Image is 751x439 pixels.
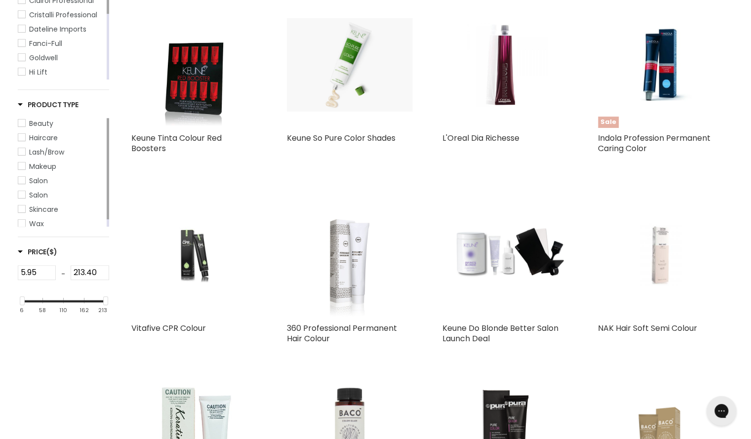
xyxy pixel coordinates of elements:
[39,307,46,313] div: 58
[442,2,568,128] a: L'Oreal Dia Richesse
[598,322,697,334] a: NAK Hair Soft Semi Colour
[98,307,107,313] div: 213
[29,133,58,143] span: Haircare
[56,265,71,283] div: -
[287,322,397,344] a: 360 Professional Permanent Hair Colour
[18,118,105,129] a: Beauty
[442,192,568,318] a: Keune Do Blonde Better Salon Launch Deal
[18,247,57,257] span: Price
[598,132,711,154] a: Indola Profession Permanent Caring Color
[29,219,44,229] span: Wax
[79,307,89,313] div: 162
[18,38,105,49] a: Fanci-Full
[29,24,86,34] span: Dateline Imports
[18,190,105,200] a: Salon
[29,161,56,171] span: Makeup
[18,100,79,110] h3: Product Type
[598,192,724,318] a: NAK Hair Soft Semi Colour
[442,132,519,144] a: L'Oreal Dia Richesse
[20,307,24,313] div: 6
[131,192,257,318] a: Vitafive CPR Colour
[147,2,241,128] img: Keune Tinta Colour Red Boosters
[442,216,568,294] img: Keune Do Blonde Better Salon Launch Deal
[287,18,413,112] img: Keune So Pure Color Shades
[18,247,57,257] h3: Price($)
[71,265,109,280] input: Max Price
[18,175,105,186] a: Salon
[18,24,105,35] a: Dateline Imports
[442,322,558,344] a: Keune Do Blonde Better Salon Launch Deal
[619,2,702,128] img: Indola Profession Permanent Caring Color
[18,147,105,158] a: Lash/Brow
[287,132,395,144] a: Keune So Pure Color Shades
[29,53,58,63] span: Goldwell
[302,192,396,318] img: 360 Professional Permanent Hair Colour
[46,247,57,257] span: ($)
[598,117,619,128] span: Sale
[18,67,105,78] a: Hi Lift
[18,218,105,229] a: Wax
[463,2,547,128] img: L'Oreal Dia Richesse
[29,39,62,48] span: Fanci-Full
[18,132,105,143] a: Haircare
[29,10,97,20] span: Cristalli Professional
[152,192,236,318] img: Vitafive CPR Colour
[29,190,48,200] span: Salon
[598,2,724,128] a: Indola Profession Permanent Caring ColorSale
[702,393,741,429] iframe: Gorgias live chat messenger
[287,192,413,318] a: 360 Professional Permanent Hair Colour
[18,9,105,20] a: Cristalli Professional
[18,204,105,215] a: Skincare
[29,204,58,214] span: Skincare
[29,67,47,77] span: Hi Lift
[131,322,206,334] a: Vitafive CPR Colour
[18,52,105,63] a: Goldwell
[29,176,48,186] span: Salon
[29,147,64,157] span: Lash/Brow
[29,119,53,128] span: Beauty
[18,265,56,280] input: Min Price
[131,2,257,128] a: Keune Tinta Colour Red Boosters
[131,132,222,154] a: Keune Tinta Colour Red Boosters
[619,192,702,318] img: NAK Hair Soft Semi Colour
[18,161,105,172] a: Makeup
[287,2,413,128] a: Keune So Pure Color Shades
[59,307,67,313] div: 110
